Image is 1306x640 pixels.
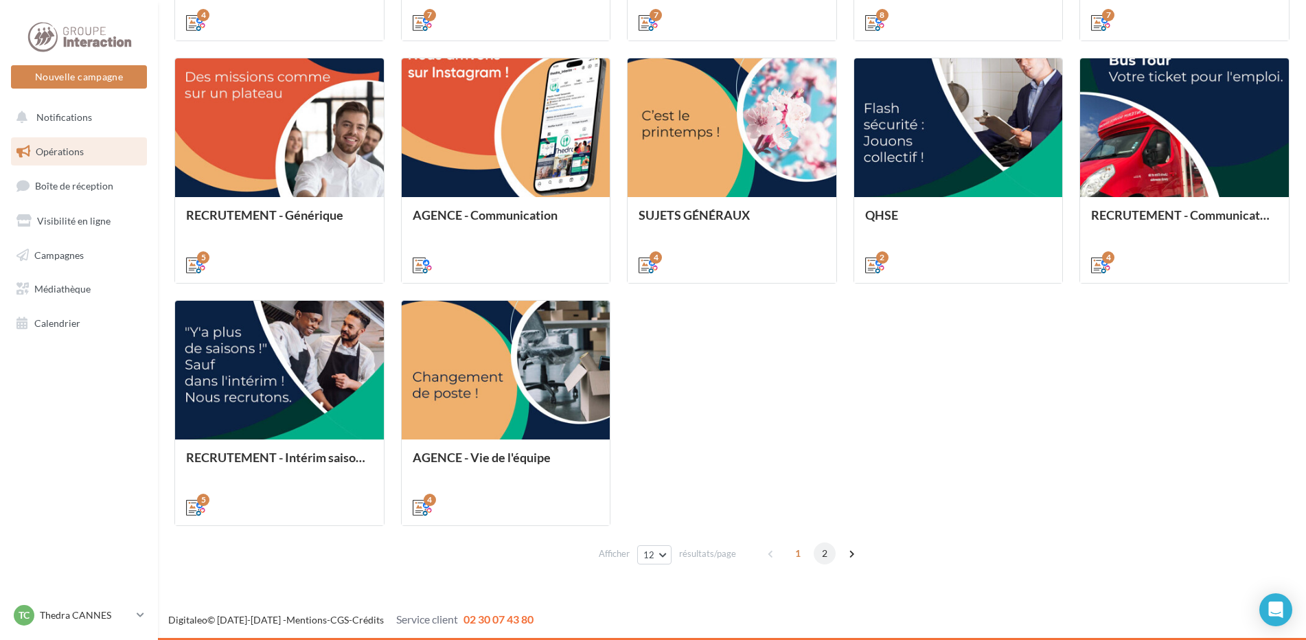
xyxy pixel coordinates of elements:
[19,608,30,622] span: TC
[8,207,150,236] a: Visibilité en ligne
[424,494,436,506] div: 4
[787,542,809,564] span: 1
[168,614,207,626] a: Digitaleo
[876,9,889,21] div: 8
[35,180,113,192] span: Boîte de réception
[34,317,80,329] span: Calendrier
[650,251,662,264] div: 4
[197,251,209,264] div: 5
[643,549,655,560] span: 12
[36,111,92,123] span: Notifications
[36,146,84,157] span: Opérations
[330,614,349,626] a: CGS
[413,450,599,478] div: AGENCE - Vie de l'équipe
[1091,208,1278,236] div: RECRUTEMENT - Communication externe
[286,614,327,626] a: Mentions
[8,137,150,166] a: Opérations
[197,9,209,21] div: 4
[11,602,147,628] a: TC Thedra CANNES
[1102,251,1114,264] div: 4
[352,614,384,626] a: Crédits
[650,9,662,21] div: 7
[8,171,150,201] a: Boîte de réception
[424,9,436,21] div: 7
[8,241,150,270] a: Campagnes
[8,309,150,338] a: Calendrier
[679,547,736,560] span: résultats/page
[637,545,672,564] button: 12
[865,208,1052,236] div: QHSE
[876,251,889,264] div: 2
[8,103,144,132] button: Notifications
[37,215,111,227] span: Visibilité en ligne
[599,547,630,560] span: Afficher
[463,613,534,626] span: 02 30 07 43 80
[168,614,534,626] span: © [DATE]-[DATE] - - -
[396,613,458,626] span: Service client
[34,249,84,260] span: Campagnes
[1259,593,1292,626] div: Open Intercom Messenger
[34,283,91,295] span: Médiathèque
[8,275,150,304] a: Médiathèque
[40,608,131,622] p: Thedra CANNES
[639,208,825,236] div: SUJETS GÉNÉRAUX
[814,542,836,564] span: 2
[413,208,599,236] div: AGENCE - Communication
[197,494,209,506] div: 5
[1102,9,1114,21] div: 7
[186,450,373,478] div: RECRUTEMENT - Intérim saisonnier
[186,208,373,236] div: RECRUTEMENT - Générique
[11,65,147,89] button: Nouvelle campagne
